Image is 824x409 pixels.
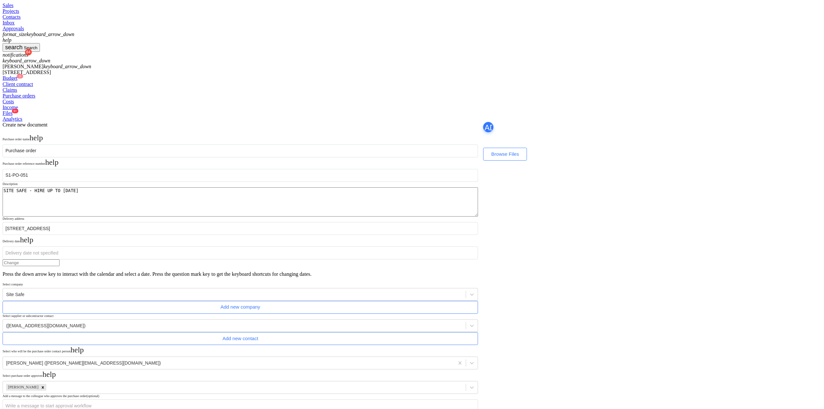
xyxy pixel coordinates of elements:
span: help [33,142,40,149]
div: Budget [3,84,821,90]
i: keyboard_arrow_down [43,70,115,78]
span: help [76,349,84,357]
p: Delivery address [3,222,478,228]
span: help [49,164,57,172]
button: Add new company [3,305,478,318]
span: 9 [17,82,23,87]
span: help [46,372,54,380]
div: Files [3,119,821,125]
a: Budget9 [3,84,821,90]
div: Add new contact [222,339,258,347]
a: Claims [3,96,821,101]
a: Costs [3,107,821,113]
a: Approvals [3,26,821,32]
a: Analytics [3,125,821,131]
p: Select company [3,286,478,292]
div: Purchase order name [3,142,478,150]
div: Purchase order reference number [3,164,478,173]
i: Knowledge base [3,39,16,47]
p: Description [3,187,478,193]
textarea: SITE SAFE - HIRE UP TO [DATE] [3,193,478,222]
input: Document name [3,152,478,164]
div: Add a message to the colleague who approves the purchase order (optional) [3,395,478,399]
p: Press the down arrow key to interact with the calendar and select a date. Press the question mark... [3,275,478,281]
a: Inbox [3,20,821,26]
span: search [5,48,10,53]
a: Purchase orders [3,101,821,107]
span: [PERSON_NAME] [3,72,43,78]
input: Delivery date not specified [3,251,478,264]
a: Sales [3,3,821,8]
button: Add new contact [3,336,478,349]
a: Income [3,113,821,119]
div: Remove Matt Lebon [38,385,45,392]
input: Delivery address [3,228,478,241]
div: Add new company [220,307,260,315]
span: 9+ [12,117,18,122]
div: Select purchase order approver [3,372,478,381]
a: Contacts [3,14,821,20]
i: keyboard_arrow_down [39,32,111,39]
span: Create new document [3,131,48,136]
div: [STREET_ADDRESS] [3,78,821,84]
i: keyboard_arrow_down [3,63,74,70]
div: Select who will be the purchase order contact person [3,349,478,358]
div: [PERSON_NAME] [6,385,38,392]
p: Select supplier or subcontractor contact [3,318,478,323]
input: Order number [3,174,478,187]
a: Files9+ [3,119,821,125]
div: Browse Files [483,141,821,174]
span: help [20,241,28,248]
input: Change [3,264,60,270]
a: Client contract [3,90,821,96]
i: format_size [3,32,39,39]
i: notifications [3,55,41,63]
span: add [484,132,492,140]
a: Projects [3,8,821,14]
iframe: Chat Widget [792,378,824,409]
button: Browse Files [483,156,527,169]
div: Delivery date [3,241,478,249]
span: 84 [38,52,44,58]
button: Search [3,47,28,55]
div: Browse Files [491,159,519,167]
